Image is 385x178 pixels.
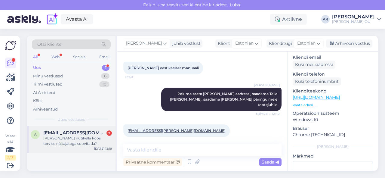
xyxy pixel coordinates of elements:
[34,132,37,137] span: a
[125,137,148,142] span: 12:41
[46,13,58,26] img: explore-ai
[293,95,340,100] a: [URL][DOMAIN_NAME]
[126,40,162,47] span: [PERSON_NAME]
[293,102,373,108] p: Vaata edasi ...
[33,65,41,71] div: Uus
[101,73,109,79] div: 6
[332,19,375,24] div: [PERSON_NAME] OÜ
[33,73,63,79] div: Minu vestlused
[33,98,42,104] div: Kõik
[293,77,341,86] div: Küsi telefoninumbrit
[50,53,61,61] div: Web
[170,92,278,107] span: Palume saata [PERSON_NAME] aadressi, saadame Teile [PERSON_NAME], saadame [PERSON_NAME] päringu m...
[33,90,55,96] div: AI Assistent
[106,130,112,136] div: 2
[32,53,39,61] div: All
[293,88,373,94] p: Klienditeekond
[5,41,16,50] img: Askly Logo
[297,40,316,47] span: Estonian
[293,125,373,132] p: Brauser
[98,53,111,61] div: Email
[33,81,63,87] div: Tiimi vestlused
[57,117,85,122] span: Uued vestlused
[293,71,373,77] p: Kliendi telefon
[94,146,112,151] div: [DATE] 13:19
[99,81,109,87] div: 10
[293,54,373,61] p: Kliendi email
[170,40,201,47] div: juhib vestlust
[293,61,335,69] div: Küsi meiliaadressi
[37,41,61,48] span: Otsi kliente
[262,159,279,165] span: Saada
[33,106,58,112] div: Arhiveeritud
[228,2,242,8] span: Luba
[5,133,16,161] div: Vaata siia
[293,153,373,159] p: Märkmed
[293,117,373,123] p: Windows 10
[254,83,280,87] span: [PERSON_NAME]
[256,111,280,116] span: Nähtud ✓ 12:40
[235,40,254,47] span: Estonian
[321,15,330,23] div: AR
[61,14,93,24] a: Avasta AI
[293,132,373,138] p: Chrome [TECHNICAL_ID]
[128,128,226,133] a: [EMAIL_ADDRESS][PERSON_NAME][DOMAIN_NAME]
[293,110,373,117] p: Operatsioonisüsteem
[43,136,112,146] div: [PERSON_NAME] nutikella koos tervise näitajatega soovitada?
[102,65,109,71] div: 1
[215,40,230,47] div: Klient
[5,155,16,161] div: 2 / 3
[72,53,87,61] div: Socials
[128,66,199,70] span: [PERSON_NAME] eestikeelset manuaali
[332,14,375,19] div: [PERSON_NAME]
[293,144,373,149] div: [PERSON_NAME]
[270,14,307,25] div: Aktiivne
[326,39,372,48] div: Arhiveeri vestlus
[266,40,292,47] div: Klienditugi
[332,14,381,24] a: [PERSON_NAME][PERSON_NAME] OÜ
[125,75,148,79] span: 12:40
[43,130,106,136] span: aarekallas553@gmail.com
[123,158,182,166] div: Privaatne kommentaar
